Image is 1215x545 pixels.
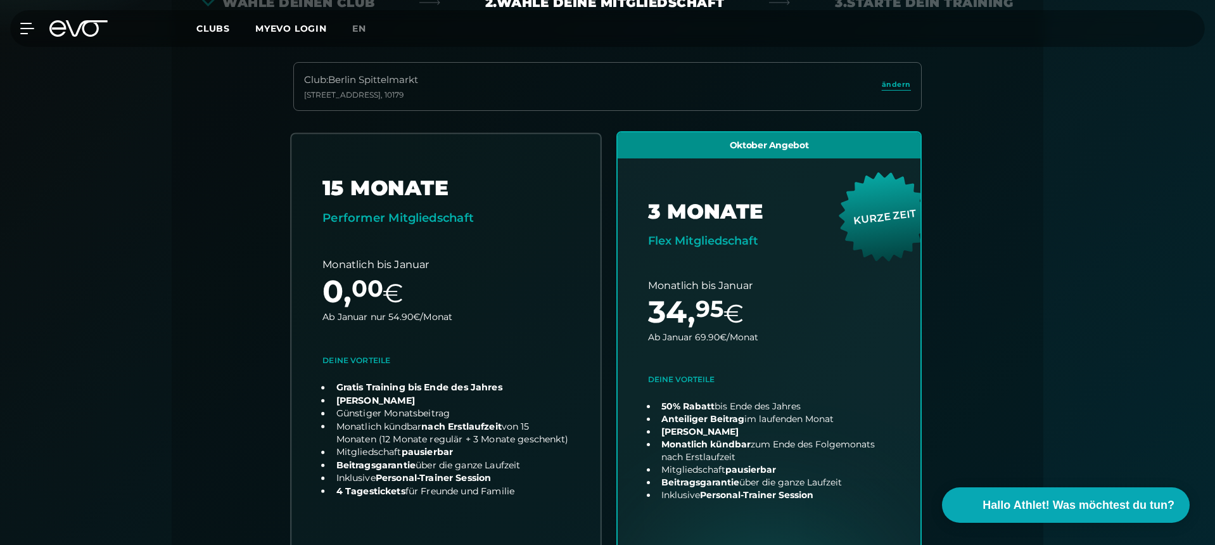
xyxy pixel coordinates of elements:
[882,79,911,94] a: ändern
[942,487,1190,523] button: Hallo Athlet! Was möchtest du tun?
[255,23,327,34] a: MYEVO LOGIN
[196,23,230,34] span: Clubs
[352,23,366,34] span: en
[196,22,255,34] a: Clubs
[304,73,418,87] div: Club : Berlin Spittelmarkt
[983,497,1174,514] span: Hallo Athlet! Was möchtest du tun?
[882,79,911,90] span: ändern
[352,22,381,36] a: en
[304,90,418,100] div: [STREET_ADDRESS] , 10179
